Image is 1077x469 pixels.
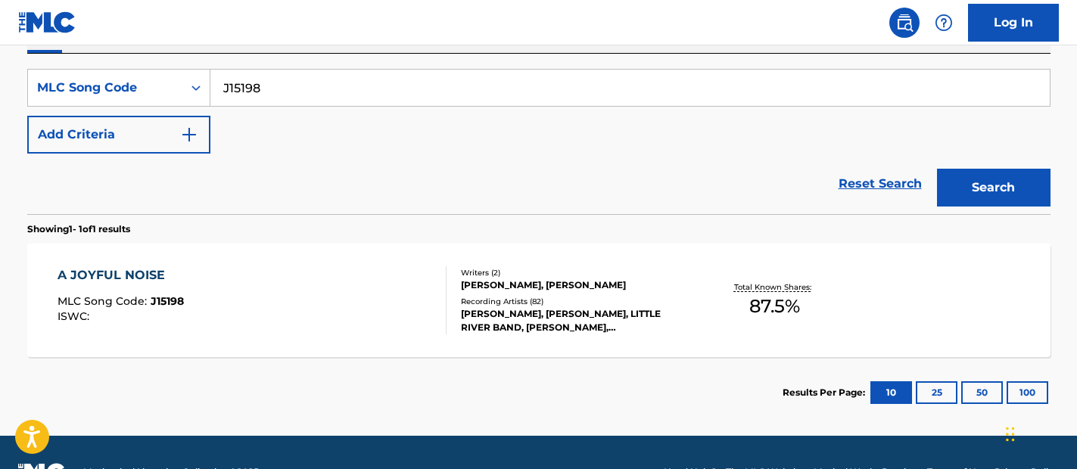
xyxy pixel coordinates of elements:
button: 10 [870,381,912,404]
button: 100 [1007,381,1048,404]
span: 87.5 % [749,293,800,320]
div: A JOYFUL NOISE [58,266,184,284]
iframe: Chat Widget [1001,396,1077,469]
p: Results Per Page: [783,386,869,399]
a: A JOYFUL NOISEMLC Song Code:J15198ISWC:Writers (2)[PERSON_NAME], [PERSON_NAME]Recording Artists (... [27,244,1051,357]
button: 50 [961,381,1003,404]
div: Help [929,8,959,38]
img: search [895,14,914,32]
span: ISWC : [58,309,93,323]
span: J15198 [151,294,184,308]
div: [PERSON_NAME], [PERSON_NAME] [461,278,689,292]
div: Writers ( 2 ) [461,267,689,278]
img: 9d2ae6d4665cec9f34b9.svg [180,126,198,144]
div: Drag [1006,412,1015,457]
button: 25 [916,381,957,404]
div: [PERSON_NAME], [PERSON_NAME], LITTLE RIVER BAND, [PERSON_NAME], [PERSON_NAME] [461,307,689,334]
form: Search Form [27,69,1051,214]
button: Add Criteria [27,116,210,154]
div: Recording Artists ( 82 ) [461,296,689,307]
p: Showing 1 - 1 of 1 results [27,222,130,236]
img: MLC Logo [18,11,76,33]
a: Public Search [889,8,920,38]
span: MLC Song Code : [58,294,151,308]
button: Search [937,169,1051,207]
img: help [935,14,953,32]
p: Total Known Shares: [734,281,815,293]
a: Log In [968,4,1059,42]
div: MLC Song Code [37,79,173,97]
a: Reset Search [831,167,929,200]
